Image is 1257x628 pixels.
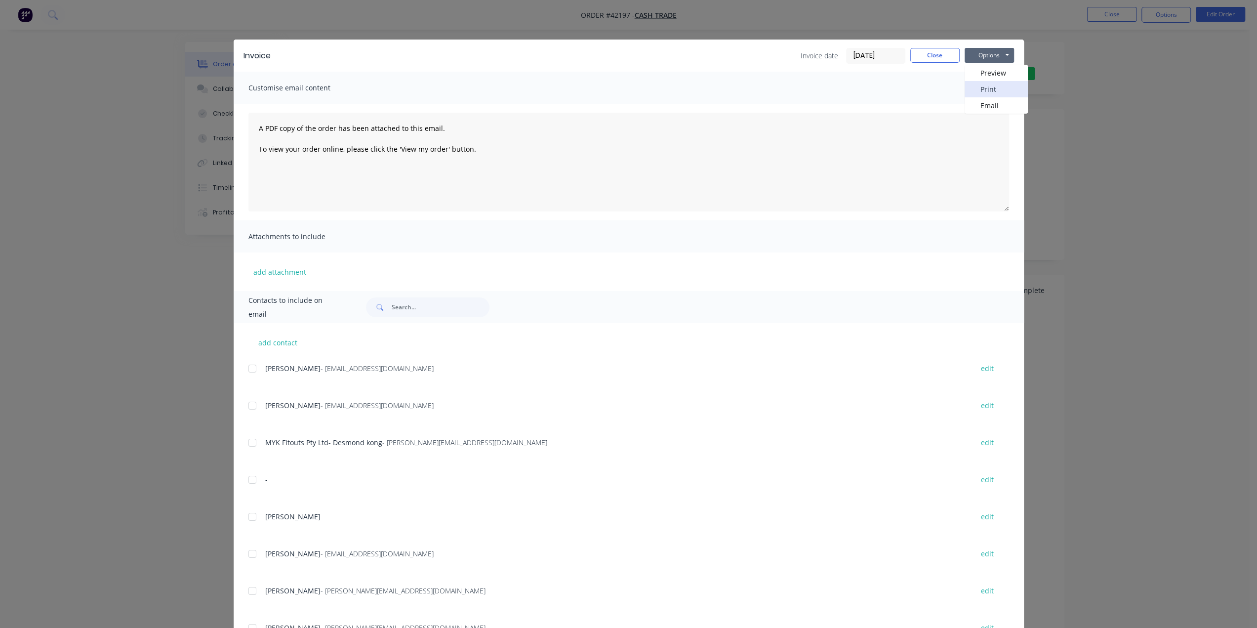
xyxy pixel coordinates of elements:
button: edit [975,399,1000,412]
button: add contact [248,335,308,350]
button: edit [975,362,1000,375]
span: - [EMAIL_ADDRESS][DOMAIN_NAME] [321,401,434,410]
button: edit [975,584,1000,597]
button: add attachment [248,264,311,279]
span: Contacts to include on email [248,293,342,321]
span: - [EMAIL_ADDRESS][DOMAIN_NAME] [321,549,434,558]
input: Search... [392,297,489,317]
div: Invoice [243,50,271,62]
button: edit [975,510,1000,523]
button: Print [965,81,1028,97]
button: edit [975,547,1000,560]
span: Attachments to include [248,230,357,244]
span: - [PERSON_NAME][EMAIL_ADDRESS][DOMAIN_NAME] [382,438,547,447]
span: [PERSON_NAME] [265,401,321,410]
span: [PERSON_NAME] [265,586,321,595]
button: Email [965,97,1028,114]
span: [PERSON_NAME] [265,512,321,521]
textarea: A PDF copy of the order has been attached to this email. To view your order online, please click ... [248,113,1009,211]
button: Close [910,48,960,63]
button: edit [975,473,1000,486]
button: edit [975,436,1000,449]
span: MYK Fitouts Pty Ltd- Desmond kong [265,438,382,447]
button: Options [965,48,1014,63]
span: - [265,475,268,484]
span: - [EMAIL_ADDRESS][DOMAIN_NAME] [321,364,434,373]
span: Customise email content [248,81,357,95]
span: [PERSON_NAME] [265,364,321,373]
span: Invoice date [801,50,838,61]
button: Preview [965,65,1028,81]
span: - [PERSON_NAME][EMAIL_ADDRESS][DOMAIN_NAME] [321,586,486,595]
span: [PERSON_NAME] [265,549,321,558]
